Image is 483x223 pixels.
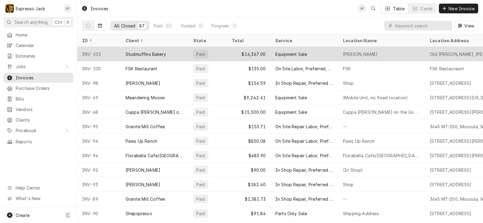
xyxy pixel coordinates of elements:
[16,42,70,49] span: Calendar
[227,148,270,163] div: $483.90
[4,73,73,83] a: Invoices
[196,138,206,144] div: Paid
[227,76,270,90] div: $156.59
[4,104,73,114] a: Vendors
[199,23,203,29] div: 0
[196,210,206,217] div: Paid
[16,75,70,81] span: Invoices
[232,37,264,44] div: Total
[16,106,70,113] span: Vendors
[126,37,182,44] div: Client
[82,37,115,44] div: ID
[227,192,270,206] div: $1,381.73
[77,76,121,90] div: INV-98
[275,109,307,115] div: Equipment Sale
[77,61,121,76] div: INV-100
[233,23,236,29] div: 0
[126,51,166,57] div: Studmuffins Bakery
[126,94,165,101] div: Meandering Moose
[4,193,73,203] a: Go to What's New
[67,19,69,25] span: K
[227,105,270,119] div: $15,500.00
[4,40,73,50] a: Calendar
[4,94,73,104] a: Bills
[196,65,206,72] div: Paid
[4,62,73,72] a: Go to Jobs
[430,65,464,72] div: FSK Restauraunt
[447,5,476,12] span: New Invoice
[227,177,270,192] div: $182.40
[196,123,206,130] div: Paid
[212,23,229,29] div: Forgiven
[77,163,121,177] div: INV-92
[343,94,408,101] div: (Mobile Unit, no fixed location)
[227,47,270,61] div: $16,367.00
[16,85,70,91] span: Purchase Orders
[343,65,351,72] div: FSK
[227,163,270,177] div: $90.00
[395,21,449,30] input: Keyword search
[16,32,70,38] span: Home
[126,181,160,188] div: [PERSON_NAME]
[196,109,206,115] div: Paid
[4,126,73,135] a: Go to Pricebook
[66,212,69,218] span: C
[77,134,121,148] div: INV-96
[343,109,420,115] div: Cuppa [PERSON_NAME] on the Go Belgrade
[139,23,145,29] div: 87
[196,181,206,188] div: Paid
[16,185,70,191] span: Help Center
[275,152,333,159] div: On Site Repair Labor, Prefered Rate, Regular Hours
[77,192,121,206] div: INV-89
[430,80,472,86] div: [STREET_ADDRESS]
[16,117,70,123] span: Clients
[275,167,333,173] div: In Shop Repair, Preferred Rate
[77,206,121,221] div: INV-90
[126,65,157,72] div: FSK Restaurant
[227,119,270,134] div: $153.71
[16,96,70,102] span: Bills
[126,138,157,144] div: Paws Up Ranch
[16,5,45,12] div: Espresso Jack
[393,5,405,12] div: Table
[227,134,270,148] div: $850.08
[343,210,379,217] div: Shipping Address
[193,37,222,44] div: State
[4,30,73,40] a: Home
[55,19,62,25] span: Ctrl
[16,195,70,202] span: What's New
[196,167,206,173] div: Paid
[343,80,354,86] div: Shop
[275,210,307,217] div: Parts Only Sale
[5,4,14,13] div: E
[126,123,165,130] div: Granite Mill Coffee
[275,94,307,101] div: Equipment Sale
[275,80,333,86] div: In Shop Repair, Preferred Rate
[126,210,152,217] div: Shepspresso
[430,167,472,173] div: [STREET_ADDRESS]
[343,152,420,159] div: Florabella Cafe/[GEOGRAPHIC_DATA]
[463,23,475,29] span: View
[343,51,378,57] div: [PERSON_NAME]
[275,138,333,144] div: On Site Repair Labor, Prefered Rate, Regular Hours
[421,5,433,12] div: Cards
[227,61,270,76] div: $135.00
[4,83,73,93] a: Purchase Orders
[126,109,184,115] div: Cuppa [PERSON_NAME] on the Go
[77,148,121,163] div: INV-94
[77,47,121,61] div: INV-102
[126,196,165,202] div: Granite Mill Coffee
[343,167,363,173] div: (In Shop)
[77,177,121,192] div: INV-93
[77,90,121,105] div: INV-69
[4,17,73,27] button: Search anythingCtrlK
[369,4,378,13] button: Open search
[358,4,366,13] div: JK
[338,119,425,134] div: —
[338,192,425,206] div: —
[154,23,163,29] div: Paid
[275,181,333,188] div: In Shop Repair, Preferred Rate
[343,181,354,188] div: Shop
[343,138,375,144] div: Paws Up Ranch
[196,80,206,86] div: Paid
